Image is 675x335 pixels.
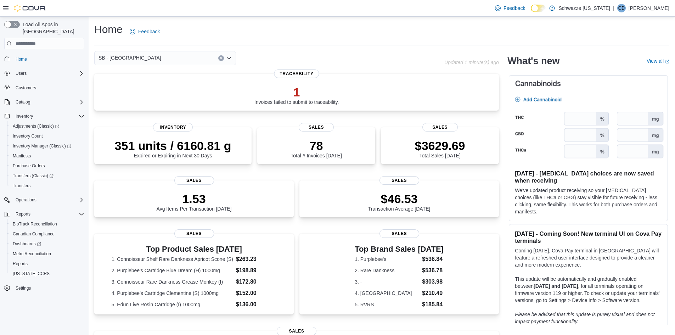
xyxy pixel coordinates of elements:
[13,163,45,169] span: Purchase Orders
[617,4,626,12] div: Gabby Doyle
[13,221,57,227] span: BioTrack Reconciliation
[558,4,610,12] p: Schwazze [US_STATE]
[10,182,84,190] span: Transfers
[174,176,214,185] span: Sales
[515,312,655,324] em: Please be advised that this update is purely visual and does not impact payment functionality.
[157,192,232,206] p: 1.53
[1,111,87,121] button: Inventory
[10,172,84,180] span: Transfers (Classic)
[10,250,84,258] span: Metrc Reconciliation
[236,300,276,309] dd: $136.00
[112,245,277,253] h3: Top Product Sales [DATE]
[10,259,84,268] span: Reports
[16,56,27,62] span: Home
[422,300,444,309] dd: $185.84
[10,122,62,130] a: Adjustments (Classic)
[10,269,84,278] span: Washington CCRS
[7,249,87,259] button: Metrc Reconciliation
[112,301,233,308] dt: 5. Edun Live Rosin Cartridge (I) 1000mg
[1,283,87,293] button: Settings
[492,1,528,15] a: Feedback
[16,197,36,203] span: Operations
[13,173,54,179] span: Transfers (Classic)
[10,162,84,170] span: Purchase Orders
[13,284,84,292] span: Settings
[13,55,30,63] a: Home
[10,172,56,180] a: Transfers (Classic)
[13,69,29,78] button: Users
[355,245,444,253] h3: Top Brand Sales [DATE]
[153,123,193,132] span: Inventory
[16,85,36,91] span: Customers
[14,5,46,12] img: Cova
[13,271,50,277] span: [US_STATE] CCRS
[10,152,84,160] span: Manifests
[226,55,232,61] button: Open list of options
[218,55,224,61] button: Clear input
[415,139,465,158] div: Total Sales [DATE]
[7,239,87,249] a: Dashboards
[7,269,87,279] button: [US_STATE] CCRS
[20,21,84,35] span: Load All Apps in [GEOGRAPHIC_DATA]
[1,68,87,78] button: Users
[10,132,84,140] span: Inventory Count
[7,151,87,161] button: Manifests
[7,181,87,191] button: Transfers
[94,22,123,37] h1: Home
[515,275,662,304] p: This update will be automatically and gradually enabled between , for all terminals operating on ...
[13,84,39,92] a: Customers
[10,152,34,160] a: Manifests
[355,290,419,297] dt: 4. [GEOGRAPHIC_DATA]
[515,187,662,215] p: We've updated product receiving so your [MEDICAL_DATA] choices (like THCa or CBG) stay visible fo...
[13,196,39,204] button: Operations
[415,139,465,153] p: $3629.69
[1,83,87,93] button: Customers
[16,211,30,217] span: Reports
[7,229,87,239] button: Canadian Compliance
[174,229,214,238] span: Sales
[10,240,84,248] span: Dashboards
[13,83,84,92] span: Customers
[13,98,84,106] span: Catalog
[291,139,342,158] div: Total # Invoices [DATE]
[7,121,87,131] a: Adjustments (Classic)
[115,139,231,153] p: 351 units / 6160.81 g
[13,123,59,129] span: Adjustments (Classic)
[534,283,578,289] strong: [DATE] and [DATE]
[16,71,27,76] span: Users
[504,5,525,12] span: Feedback
[127,24,163,39] a: Feedback
[444,60,499,65] p: Updated 1 minute(s) ago
[115,139,231,158] div: Expired or Expiring in Next 30 Days
[13,112,36,121] button: Inventory
[515,170,662,184] h3: [DATE] - [MEDICAL_DATA] choices are now saved when receiving
[254,85,339,99] p: 1
[515,247,662,268] p: Coming [DATE], Cova Pay terminal in [GEOGRAPHIC_DATA] will feature a refreshed user interface des...
[10,220,60,228] a: BioTrack Reconciliation
[10,122,84,130] span: Adjustments (Classic)
[16,285,31,291] span: Settings
[274,69,319,78] span: Traceability
[13,251,51,257] span: Metrc Reconciliation
[13,133,43,139] span: Inventory Count
[236,278,276,286] dd: $172.80
[138,28,160,35] span: Feedback
[7,259,87,269] button: Reports
[13,241,41,247] span: Dashboards
[13,98,33,106] button: Catalog
[13,143,71,149] span: Inventory Manager (Classic)
[13,196,84,204] span: Operations
[299,123,334,132] span: Sales
[7,171,87,181] a: Transfers (Classic)
[1,97,87,107] button: Catalog
[379,229,419,238] span: Sales
[236,266,276,275] dd: $198.89
[613,4,614,12] p: |
[112,267,233,274] dt: 2. Purplebee's Cartridge Blue Dream (H) 1000mg
[112,278,233,285] dt: 3. Connoisseur Rare Dankness Grease Monkey (I)
[13,210,33,218] button: Reports
[10,250,54,258] a: Metrc Reconciliation
[13,231,55,237] span: Canadian Compliance
[507,55,559,67] h2: What's new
